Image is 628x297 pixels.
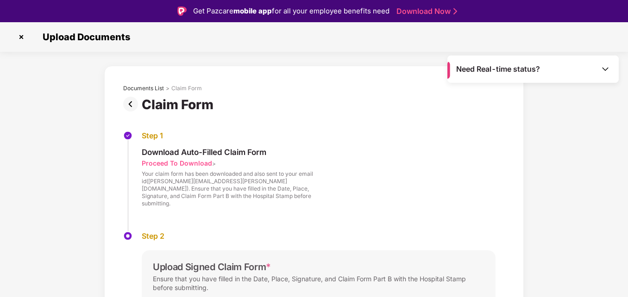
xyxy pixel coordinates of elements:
[123,97,142,111] img: svg+xml;base64,PHN2ZyBpZD0iUHJldi0zMngzMiIgeG1sbnM9Imh0dHA6Ly93d3cudzMub3JnLzIwMDAvc3ZnIiB3aWR0aD...
[142,231,496,241] div: Step 2
[456,64,540,74] span: Need Real-time status?
[601,64,610,74] img: Toggle Icon
[166,85,170,92] div: >
[33,31,135,43] span: Upload Documents
[453,6,457,16] img: Stroke
[142,159,212,167] div: Proceed To Download
[142,97,217,112] div: Claim Form
[123,85,164,92] div: Documents List
[233,6,272,15] strong: mobile app
[123,131,132,140] img: svg+xml;base64,PHN2ZyBpZD0iU3RlcC1Eb25lLTMyeDMyIiB4bWxucz0iaHR0cDovL3d3dy53My5vcmcvMjAwMC9zdmciIH...
[142,147,313,157] div: Download Auto-Filled Claim Form
[142,131,313,141] div: Step 1
[177,6,187,16] img: Logo
[14,30,29,44] img: svg+xml;base64,PHN2ZyBpZD0iQ3Jvc3MtMzJ4MzIiIHhtbG5zPSJodHRwOi8vd3d3LnczLm9yZy8yMDAwL3N2ZyIgd2lkdG...
[153,261,271,272] div: Upload Signed Claim Form
[396,6,454,16] a: Download Now
[142,170,313,207] div: Your claim form has been downloaded and also sent to your email id([PERSON_NAME][EMAIL_ADDRESS][P...
[123,231,132,241] img: svg+xml;base64,PHN2ZyBpZD0iU3RlcC1BY3RpdmUtMzJ4MzIiIHhtbG5zPSJodHRwOi8vd3d3LnczLm9yZy8yMDAwL3N2Zy...
[212,160,216,167] span: >
[153,272,484,294] div: Ensure that you have filled in the Date, Place, Signature, and Claim Form Part B with the Hospita...
[171,85,202,92] div: Claim Form
[193,6,389,17] div: Get Pazcare for all your employee benefits need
